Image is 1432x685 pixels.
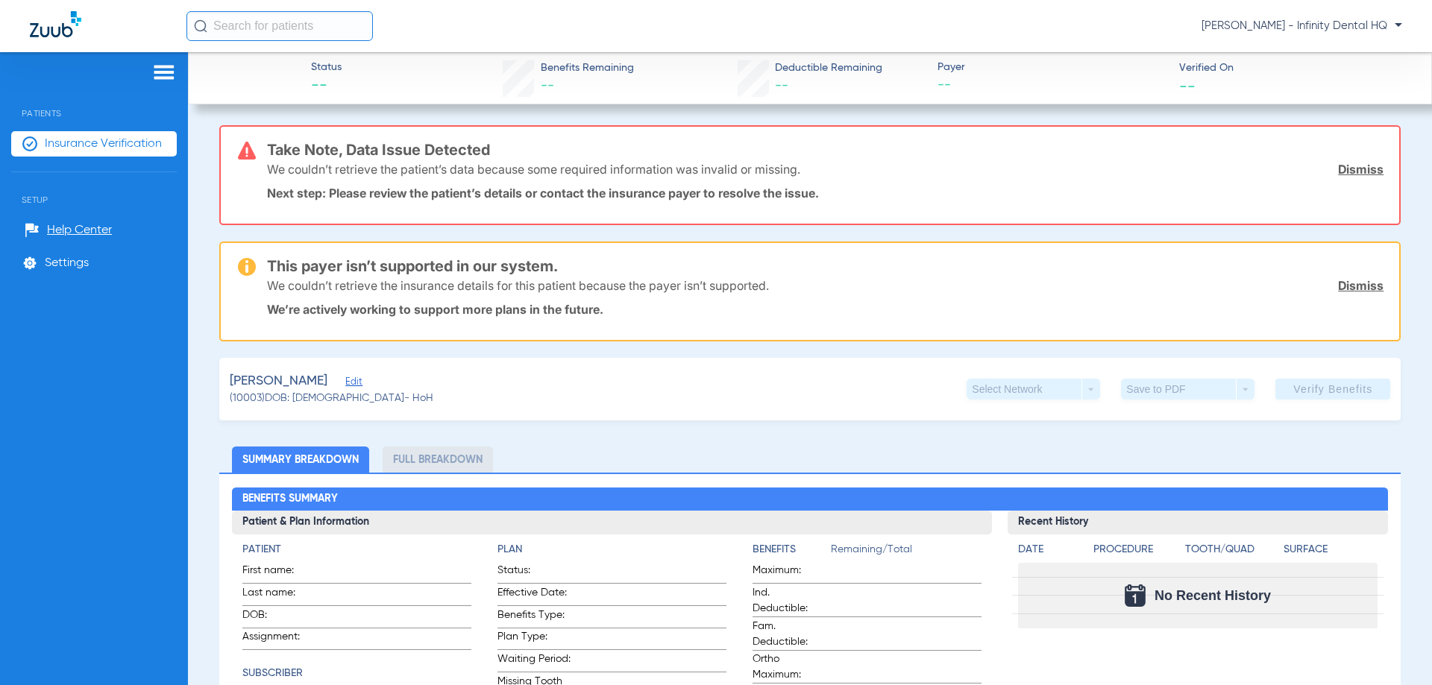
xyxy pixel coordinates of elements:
span: [PERSON_NAME] - Infinity Dental HQ [1202,19,1402,34]
span: Patients [11,86,177,119]
h4: Tooth/Quad [1185,542,1279,558]
a: Dismiss [1338,162,1384,177]
span: Remaining/Total [831,542,982,563]
h4: Plan [497,542,726,558]
span: Last name: [242,585,315,605]
span: Status [311,60,342,75]
span: Verified On [1179,60,1408,76]
p: Next step: Please review the patient’s details or contact the insurance payer to resolve the issue. [267,186,1384,201]
span: [PERSON_NAME] [230,372,327,391]
span: Maximum: [753,563,826,583]
app-breakdown-title: Benefits [753,542,831,563]
span: Status: [497,563,571,583]
img: Calendar [1125,584,1146,607]
input: Search for patients [186,11,373,41]
h3: Recent History [1008,511,1388,534]
img: warning-icon [238,258,256,276]
span: Insurance Verification [45,136,162,151]
img: hamburger-icon [152,63,176,81]
h4: Patient [242,542,471,558]
h3: Take Note, Data Issue Detected [267,142,1384,157]
h4: Benefits [753,542,831,558]
app-breakdown-title: Date [1018,542,1081,563]
h4: Date [1018,542,1081,558]
app-breakdown-title: Tooth/Quad [1185,542,1279,563]
span: Assignment: [242,629,315,649]
span: -- [775,79,788,92]
span: Setup [11,172,177,205]
span: Deductible Remaining [775,60,882,76]
span: First name: [242,563,315,583]
a: Dismiss [1338,278,1384,293]
h4: Subscriber [242,666,471,681]
h4: Procedure [1093,542,1180,558]
span: -- [311,76,342,97]
a: Help Center [25,223,112,238]
h3: This payer isn’t supported in our system. [267,259,1384,274]
p: We couldn’t retrieve the insurance details for this patient because the payer isn’t supported. [267,278,769,293]
span: Benefits Remaining [541,60,634,76]
li: Full Breakdown [383,446,493,473]
span: -- [1179,78,1196,93]
span: Help Center [47,223,112,238]
span: DOB: [242,607,315,628]
span: No Recent History [1155,588,1271,603]
span: -- [938,76,1166,95]
img: Search Icon [194,19,207,33]
span: Ortho Maximum: [753,651,826,683]
p: We’re actively working to support more plans in the future. [267,302,1384,317]
span: Fam. Deductible: [753,619,826,650]
span: -- [541,79,554,92]
span: Effective Date: [497,585,571,605]
app-breakdown-title: Surface [1284,542,1378,563]
img: error-icon [238,142,256,160]
img: Zuub Logo [30,11,81,37]
app-breakdown-title: Procedure [1093,542,1180,563]
li: Summary Breakdown [232,446,369,473]
span: Waiting Period: [497,651,571,672]
h2: Benefits Summary [232,487,1388,511]
h4: Surface [1284,542,1378,558]
h3: Patient & Plan Information [232,511,992,534]
span: Edit [345,376,359,391]
span: Benefits Type: [497,607,571,628]
span: Ind. Deductible: [753,585,826,616]
p: We couldn’t retrieve the patient’s data because some required information was invalid or missing. [267,162,800,177]
span: Payer [938,60,1166,75]
span: Plan Type: [497,629,571,649]
span: (10003) DOB: [DEMOGRAPHIC_DATA] - HoH [230,391,433,406]
span: Settings [45,256,89,271]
